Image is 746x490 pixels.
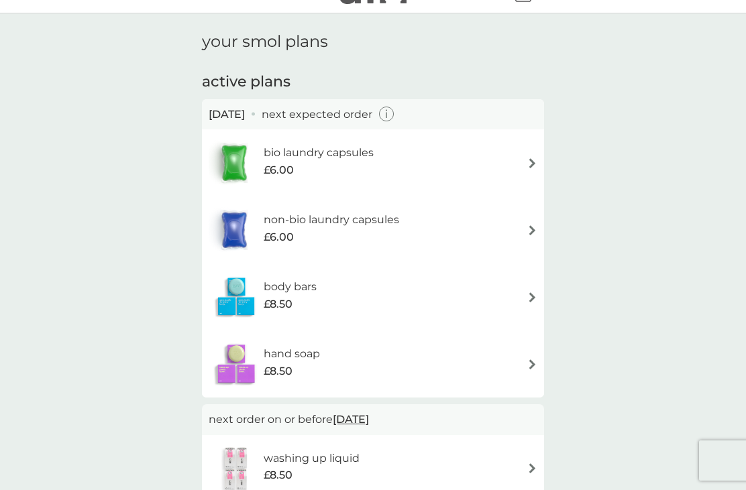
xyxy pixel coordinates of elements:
[264,211,399,229] h6: non-bio laundry capsules
[527,463,537,473] img: arrow right
[209,273,264,320] img: body bars
[264,345,320,363] h6: hand soap
[264,467,292,484] span: £8.50
[209,206,260,253] img: non-bio laundry capsules
[264,363,292,380] span: £8.50
[264,144,374,162] h6: bio laundry capsules
[527,225,537,235] img: arrow right
[209,106,245,123] span: [DATE]
[333,406,369,432] span: [DATE]
[264,162,294,179] span: £6.00
[202,32,544,52] h1: your smol plans
[264,450,360,467] h6: washing up liquid
[527,359,537,369] img: arrow right
[209,411,537,428] p: next order on or before
[527,158,537,168] img: arrow right
[202,72,544,93] h2: active plans
[264,296,292,313] span: £8.50
[209,341,264,387] img: hand soap
[264,278,317,296] h6: body bars
[209,139,260,186] img: bio laundry capsules
[527,292,537,302] img: arrow right
[262,106,372,123] p: next expected order
[264,229,294,246] span: £6.00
